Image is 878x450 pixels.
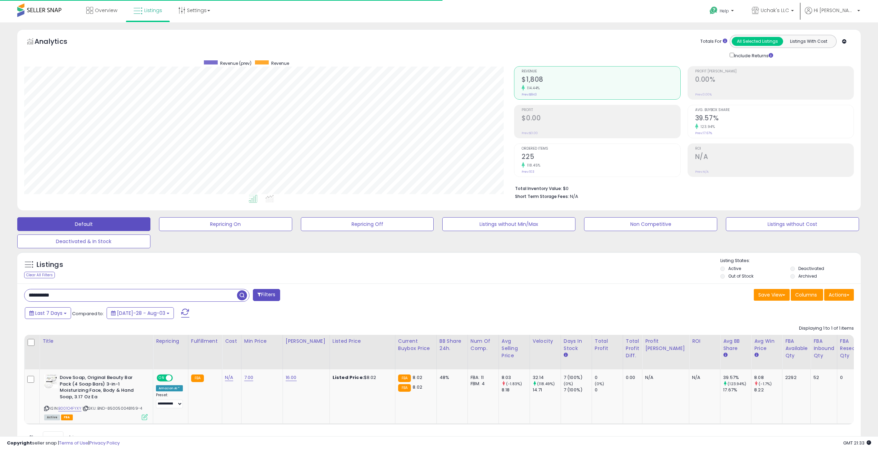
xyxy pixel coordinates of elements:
div: $8.02 [333,374,390,381]
img: 41FXdWXX3WL._SL40_.jpg [44,374,58,388]
div: Current Buybox Price [398,338,434,352]
div: 48% [440,374,462,381]
span: ROI [695,147,854,151]
div: FBA Researching Qty [840,338,871,359]
a: Terms of Use [59,440,88,446]
a: Hi [PERSON_NAME] [805,7,860,22]
h2: 225 [522,153,680,162]
div: Avg Selling Price [502,338,527,359]
div: FBA: 11 [471,374,493,381]
button: All Selected Listings [732,37,783,46]
span: Profit [PERSON_NAME] [695,70,854,73]
div: Repricing [156,338,185,345]
span: Revenue [271,60,289,66]
div: 7 (100%) [564,374,592,381]
small: Prev: $843 [522,92,537,97]
div: 17.67% [723,387,751,393]
div: Min Price [244,338,280,345]
small: Prev: 0.00% [695,92,712,97]
p: Listing States: [720,258,861,264]
strong: Copyright [7,440,32,446]
div: Avg BB Share [723,338,748,352]
div: N/A [645,374,684,381]
span: Revenue (prev) [220,60,251,66]
small: 123.94% [698,124,715,129]
a: N/A [225,374,233,381]
span: 8.02 [413,384,422,390]
div: ROI [692,338,717,345]
div: 0 [840,374,869,381]
span: 8.02 [413,374,422,381]
div: Total Profit [595,338,620,352]
div: 52 [813,374,832,381]
div: 8.08 [754,374,782,381]
div: Days In Stock [564,338,589,352]
small: (123.94%) [728,381,746,387]
span: Compared to: [72,310,104,317]
a: Privacy Policy [89,440,120,446]
i: Get Help [709,6,718,15]
small: 118.45% [525,163,541,168]
button: [DATE]-28 - Aug-03 [107,307,174,319]
span: Profit [522,108,680,112]
small: Avg Win Price. [754,352,758,358]
small: Avg BB Share. [723,352,727,358]
span: Avg. Buybox Share [695,108,854,112]
span: N/A [570,193,578,200]
button: Save View [754,289,790,301]
small: (0%) [595,381,604,387]
span: ON [157,375,166,381]
div: Velocity [533,338,558,345]
span: Help [720,8,729,14]
span: OFF [172,375,183,381]
small: Days In Stock. [564,352,568,358]
div: 8.22 [754,387,782,393]
small: (118.49%) [537,381,555,387]
div: Clear All Filters [24,272,55,278]
span: All listings currently available for purchase on Amazon [44,414,60,420]
button: Actions [824,289,854,301]
h2: 39.57% [695,114,854,123]
div: 2292 [785,374,805,381]
button: Filters [253,289,280,301]
button: Deactivated & In Stock [17,234,150,248]
b: Short Term Storage Fees: [515,193,569,199]
button: Listings without Min/Max [442,217,575,231]
div: Avg Win Price [754,338,779,352]
div: Listed Price [333,338,392,345]
small: FBA [398,374,411,382]
div: FBA inbound Qty [813,338,834,359]
b: Listed Price: [333,374,364,381]
small: Prev: 103 [522,170,534,174]
div: 8.03 [502,374,530,381]
label: Archived [798,273,817,279]
span: Overview [95,7,117,14]
small: (-1.7%) [759,381,772,387]
span: Ordered Items [522,147,680,151]
label: Deactivated [798,266,824,271]
div: BB Share 24h. [440,338,465,352]
button: Repricing Off [301,217,434,231]
span: Listings [144,7,162,14]
div: 8.18 [502,387,530,393]
b: Total Inventory Value: [515,186,562,191]
button: Listings without Cost [726,217,859,231]
h2: N/A [695,153,854,162]
span: Columns [795,291,817,298]
li: $0 [515,184,849,192]
span: FBA [61,414,73,420]
div: 0 [595,387,623,393]
button: Last 7 Days [25,307,71,319]
div: Totals For [700,38,727,45]
div: Cost [225,338,238,345]
div: N/A [692,374,715,381]
div: Displaying 1 to 1 of 1 items [799,325,854,332]
button: Listings With Cost [783,37,834,46]
span: | SKU: BND-850050048169-4 [82,406,142,411]
div: ASIN: [44,374,148,419]
div: 39.57% [723,374,751,381]
div: Title [42,338,150,345]
span: Revenue [522,70,680,73]
h5: Listings [37,260,63,270]
a: 7.00 [244,374,254,381]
